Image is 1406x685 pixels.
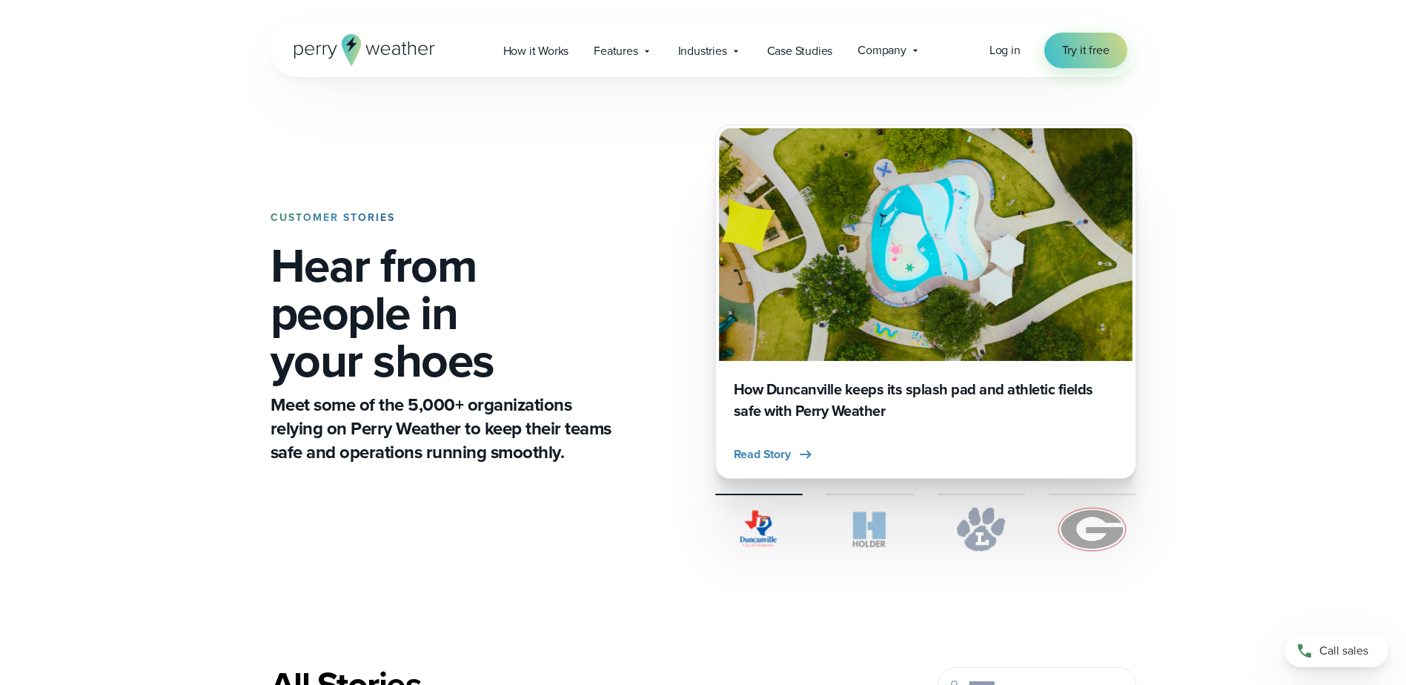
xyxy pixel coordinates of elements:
img: Holder.svg [826,507,914,552]
img: City of Duncanville Logo [715,507,803,552]
span: Company [858,42,906,59]
a: Duncanville Splash Pad How Duncanville keeps its splash pad and athletic fields safe with Perry W... [715,125,1136,479]
h3: How Duncanville keeps its splash pad and athletic fields safe with Perry Weather [734,379,1118,422]
span: Case Studies [767,42,833,60]
img: Duncanville Splash Pad [719,128,1133,361]
span: How it Works [503,42,569,60]
a: Log in [989,42,1021,59]
a: How it Works [491,36,582,66]
a: Call sales [1284,635,1388,667]
span: Read Story [734,446,791,463]
span: Industries [678,42,727,60]
a: Case Studies [755,36,846,66]
span: Try it free [1062,42,1110,59]
span: Call sales [1319,642,1368,660]
strong: CUSTOMER STORIES [271,210,395,225]
h1: Hear from people in your shoes [271,242,617,384]
span: Features [594,42,637,60]
button: Read Story [734,446,815,463]
div: 1 of 4 [715,125,1136,479]
div: slideshow [715,125,1136,479]
p: Meet some of the 5,000+ organizations relying on Perry Weather to keep their teams safe and opera... [271,393,617,464]
a: Try it free [1044,33,1127,68]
